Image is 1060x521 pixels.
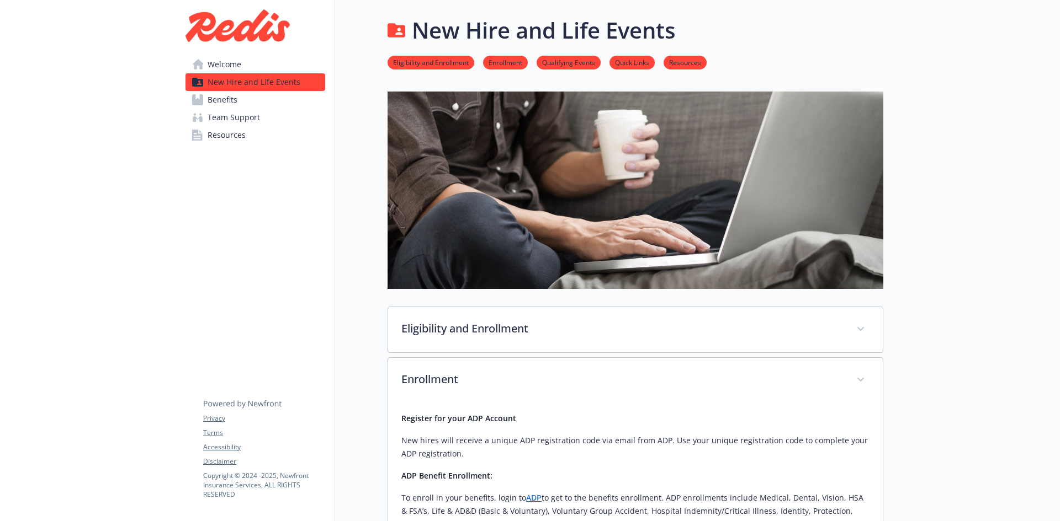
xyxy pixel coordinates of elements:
[203,413,325,423] a: Privacy
[185,56,325,73] a: Welcome
[208,126,246,144] span: Resources
[208,109,260,126] span: Team Support
[537,57,601,67] a: Qualifying Events
[401,371,843,388] p: Enrollment
[401,320,843,337] p: Eligibility and Enrollment
[388,307,883,352] div: Eligibility and Enrollment
[664,57,707,67] a: Resources
[388,92,883,289] img: new hire page banner
[203,428,325,438] a: Terms
[203,442,325,452] a: Accessibility
[185,109,325,126] a: Team Support
[526,492,542,503] a: ADP
[401,470,492,481] strong: ADP Benefit Enrollment:
[401,413,516,423] strong: Register for your ADP Account
[208,73,300,91] span: New Hire and Life Events
[388,358,883,403] div: Enrollment
[609,57,655,67] a: Quick Links
[208,91,237,109] span: Benefits
[401,434,870,460] p: New hires will receive a unique ADP registration code via email from ADP. Use your unique registr...
[185,126,325,144] a: Resources
[203,471,325,499] p: Copyright © 2024 - 2025 , Newfront Insurance Services, ALL RIGHTS RESERVED
[208,56,241,73] span: Welcome
[388,57,474,67] a: Eligibility and Enrollment
[412,14,675,47] h1: New Hire and Life Events
[483,57,528,67] a: Enrollment
[203,456,325,466] a: Disclaimer
[185,73,325,91] a: New Hire and Life Events
[185,91,325,109] a: Benefits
